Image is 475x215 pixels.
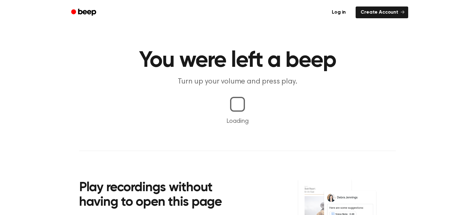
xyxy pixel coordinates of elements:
[67,6,102,19] a: Beep
[326,5,352,19] a: Log in
[79,181,246,210] h2: Play recordings without having to open this page
[356,6,408,18] a: Create Account
[79,49,396,72] h1: You were left a beep
[119,77,356,87] p: Turn up your volume and press play.
[7,117,468,126] p: Loading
